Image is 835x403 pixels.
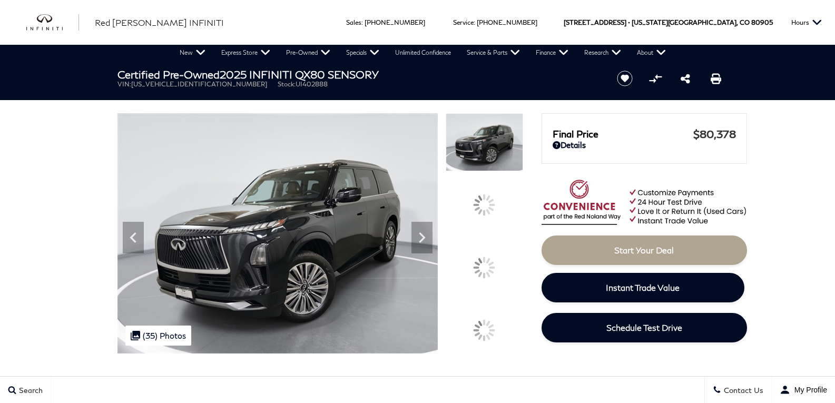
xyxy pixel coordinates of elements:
[117,113,438,353] img: Certified Used 2025 Mineral INFINITI SENSORY image 1
[576,45,629,61] a: Research
[26,14,79,31] img: INFINITI
[564,18,773,26] a: [STREET_ADDRESS] • [US_STATE][GEOGRAPHIC_DATA], CO 80905
[553,140,736,150] a: Details
[772,377,835,403] button: user-profile-menu
[213,45,278,61] a: Express Store
[95,17,224,27] span: Red [PERSON_NAME] INFINITI
[553,128,693,140] span: Final Price
[528,45,576,61] a: Finance
[474,18,475,26] span: :
[606,322,682,332] span: Schedule Test Drive
[278,80,296,88] span: Stock:
[26,14,79,31] a: infiniti
[542,235,747,265] a: Start Your Deal
[553,127,736,140] a: Final Price $80,378
[361,18,363,26] span: :
[613,70,636,87] button: Save vehicle
[477,18,537,26] a: [PHONE_NUMBER]
[693,127,736,140] span: $80,378
[459,45,528,61] a: Service & Parts
[117,68,220,81] strong: Certified Pre-Owned
[172,45,213,61] a: New
[446,113,523,171] img: Certified Used 2025 Mineral INFINITI SENSORY image 1
[721,386,763,395] span: Contact Us
[346,18,361,26] span: Sales
[296,80,328,88] span: UI402888
[647,71,663,86] button: Compare vehicle
[542,313,747,342] a: Schedule Test Drive
[278,45,338,61] a: Pre-Owned
[365,18,425,26] a: [PHONE_NUMBER]
[117,80,131,88] span: VIN:
[125,326,191,346] div: (35) Photos
[16,386,43,395] span: Search
[681,72,690,85] a: Share this Certified Pre-Owned 2025 INFINITI QX80 SENSORY
[117,68,600,80] h1: 2025 INFINITI QX80 SENSORY
[131,80,267,88] span: [US_VEHICLE_IDENTIFICATION_NUMBER]
[790,386,827,394] span: My Profile
[606,282,680,292] span: Instant Trade Value
[629,45,674,61] a: About
[453,18,474,26] span: Service
[614,245,674,255] span: Start Your Deal
[387,45,459,61] a: Unlimited Confidence
[95,16,224,29] a: Red [PERSON_NAME] INFINITI
[711,72,721,85] a: Print this Certified Pre-Owned 2025 INFINITI QX80 SENSORY
[542,273,744,302] a: Instant Trade Value
[172,45,674,61] nav: Main Navigation
[338,45,387,61] a: Specials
